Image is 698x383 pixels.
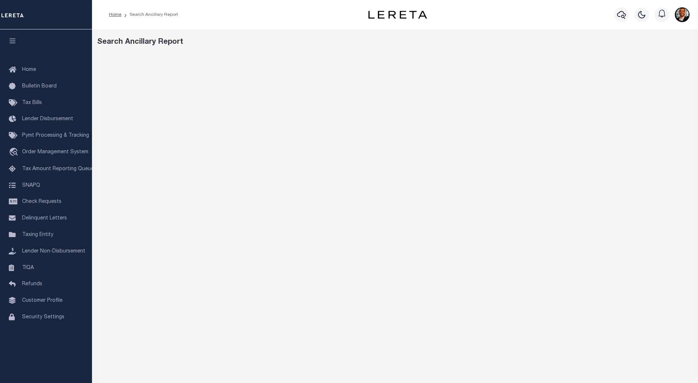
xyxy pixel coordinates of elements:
[22,265,34,270] span: TIQA
[22,133,89,138] span: Pymt Processing & Tracking
[22,249,85,254] span: Lender Non-Disbursement
[22,315,64,320] span: Security Settings
[121,11,178,18] li: Search Ancillary Report
[22,150,88,155] span: Order Management System
[97,37,693,48] div: Search Ancillary Report
[22,67,36,72] span: Home
[22,100,42,105] span: Tax Bills
[22,84,57,89] span: Bulletin Board
[368,11,427,19] img: logo-dark.svg
[22,167,94,172] span: Tax Amount Reporting Queue
[22,232,53,237] span: Taxing Entity
[22,117,73,122] span: Lender Disbursement
[22,282,42,287] span: Refunds
[9,148,21,157] i: travel_explore
[22,216,67,221] span: Delinquent Letters
[22,298,63,303] span: Customer Profile
[22,183,40,188] span: SNAPQ
[109,12,121,17] a: Home
[22,199,61,204] span: Check Requests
